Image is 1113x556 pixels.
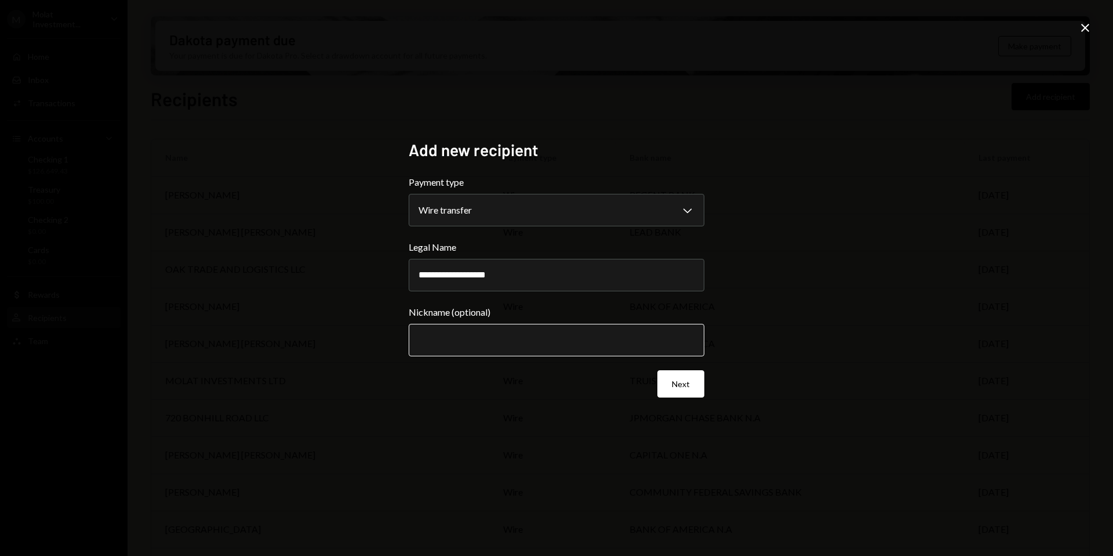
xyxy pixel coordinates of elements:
[657,370,704,398] button: Next
[409,240,704,254] label: Legal Name
[409,305,704,319] label: Nickname (optional)
[409,175,704,189] label: Payment type
[409,139,704,161] h2: Add new recipient
[409,194,704,226] button: Payment type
